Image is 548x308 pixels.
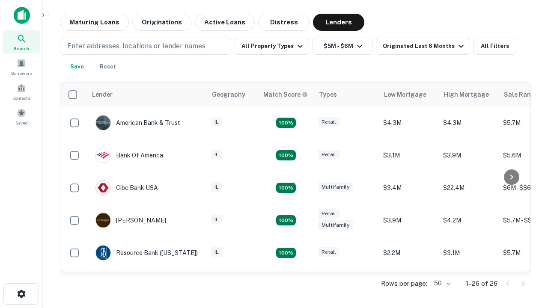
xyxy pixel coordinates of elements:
h6: Match Score [263,90,306,99]
button: $5M - $6M [313,38,372,55]
td: $4.3M [439,107,499,139]
div: 50 [431,277,452,290]
span: Search [14,45,29,52]
th: Geography [207,83,258,107]
div: IL [211,150,222,160]
button: Enter addresses, locations or lender names [60,38,231,55]
button: Maturing Loans [60,14,129,31]
div: Originated Last 6 Months [383,41,466,51]
img: picture [96,148,110,163]
div: Low Mortgage [384,89,426,100]
a: Search [3,30,40,53]
div: IL [211,182,222,192]
td: $4.3M [379,107,439,139]
th: Types [314,83,379,107]
th: Lender [87,83,207,107]
button: Originated Last 6 Months [376,38,470,55]
div: Matching Properties: 4, hasApolloMatch: undefined [276,183,296,193]
td: $3.4M [379,172,439,204]
div: Types [319,89,337,100]
div: Matching Properties: 4, hasApolloMatch: undefined [276,248,296,258]
td: $3.1M [439,237,499,269]
p: 1–26 of 26 [466,278,497,289]
button: Lenders [313,14,364,31]
td: $19.4M [439,269,499,302]
iframe: Chat Widget [505,212,548,253]
img: picture [96,246,110,260]
div: Geography [212,89,245,100]
div: Matching Properties: 4, hasApolloMatch: undefined [276,215,296,225]
div: Multifamily [318,220,353,230]
div: IL [211,215,222,225]
img: picture [96,213,110,228]
div: Cibc Bank USA [95,180,158,195]
p: Rows per page: [381,278,427,289]
img: picture [96,115,110,130]
td: $3.1M [379,139,439,172]
div: Retail [318,117,340,127]
button: Save your search to get updates of matches that match your search criteria. [63,58,91,75]
div: Capitalize uses an advanced AI algorithm to match your search with the best lender. The match sco... [263,90,308,99]
div: [PERSON_NAME] [95,213,166,228]
td: $19.4M [379,269,439,302]
img: capitalize-icon.png [14,7,30,24]
div: Matching Properties: 7, hasApolloMatch: undefined [276,118,296,128]
td: $2.2M [379,237,439,269]
div: Retail [318,209,340,219]
a: Contacts [3,80,40,103]
button: Originations [132,14,191,31]
button: All Property Types [235,38,309,55]
div: Resource Bank ([US_STATE]) [95,245,198,261]
td: $3.9M [379,204,439,237]
img: picture [96,181,110,195]
div: Lender [92,89,113,100]
div: American Bank & Trust [95,115,180,130]
div: IL [211,117,222,127]
button: Distress [258,14,310,31]
th: Low Mortgage [379,83,439,107]
button: Reset [94,58,122,75]
p: Enter addresses, locations or lender names [67,41,205,51]
a: Borrowers [3,55,40,78]
td: $3.9M [439,139,499,172]
div: Matching Properties: 4, hasApolloMatch: undefined [276,150,296,160]
th: High Mortgage [439,83,499,107]
div: Multifamily [318,182,353,192]
td: $4.2M [439,204,499,237]
button: All Filters [474,38,516,55]
td: $22.4M [439,172,499,204]
th: Capitalize uses an advanced AI algorithm to match your search with the best lender. The match sco... [258,83,314,107]
div: Bank Of America [95,148,163,163]
span: Saved [15,119,28,126]
div: Retail [318,150,340,160]
a: Saved [3,105,40,128]
div: IL [211,247,222,257]
span: Borrowers [11,70,32,77]
div: High Mortgage [444,89,489,100]
button: Active Loans [195,14,255,31]
span: Contacts [13,95,30,101]
div: Retail [318,247,340,257]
